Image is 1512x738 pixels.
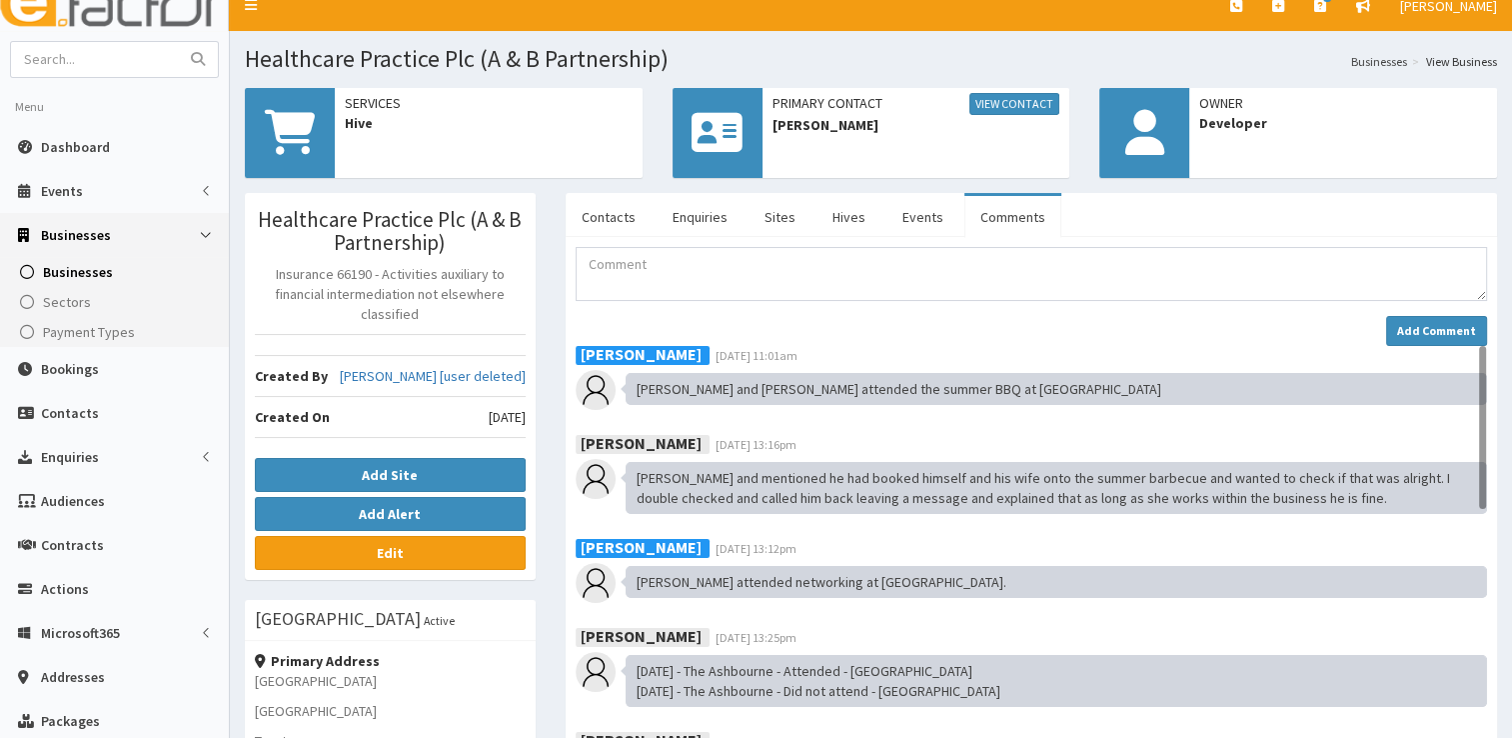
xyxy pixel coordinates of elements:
span: [PERSON_NAME] [772,115,1060,135]
li: View Business [1407,53,1497,70]
strong: Primary Address [255,652,380,670]
b: Add Site [362,466,418,484]
a: [PERSON_NAME] [user deleted] [340,366,526,386]
a: Sites [749,196,811,238]
p: [GEOGRAPHIC_DATA] [255,701,526,721]
span: Audiences [41,492,105,510]
a: Events [886,196,959,238]
small: Active [424,613,455,628]
a: Comments [964,196,1061,238]
span: Events [41,182,83,200]
h1: Healthcare Practice Plc (A & B Partnership) [245,46,1497,72]
span: Businesses [43,263,113,281]
div: [DATE] - The Ashbourne - Attended - [GEOGRAPHIC_DATA] [DATE] - The Ashbourne - Did not attend - [... [626,655,1487,707]
span: Sectors [43,293,91,311]
span: Primary Contact [772,93,1060,115]
button: Add Alert [255,497,526,531]
input: Search... [11,42,179,77]
a: Enquiries [657,196,744,238]
a: Sectors [5,287,229,317]
span: [DATE] 13:16pm [716,437,796,452]
div: [PERSON_NAME] and mentioned he had booked himself and his wife onto the summer barbecue and wante... [626,462,1487,514]
b: Created By [255,367,328,385]
span: Businesses [41,226,111,244]
span: Owner [1199,93,1487,113]
span: Services [345,93,633,113]
b: [PERSON_NAME] [581,433,702,453]
b: Created On [255,408,330,426]
span: [DATE] 13:12pm [716,541,796,556]
span: [DATE] 11:01am [716,348,797,363]
b: Add Alert [359,505,421,523]
p: Insurance 66190 - Activities auxiliary to financial intermediation not elsewhere classified [255,264,526,324]
strong: Add Comment [1397,323,1476,338]
b: Edit [377,544,404,562]
span: Packages [41,712,100,730]
span: Microsoft365 [41,624,120,642]
span: Bookings [41,360,99,378]
div: [PERSON_NAME] attended networking at [GEOGRAPHIC_DATA]. [626,566,1487,598]
span: Addresses [41,668,105,686]
b: [PERSON_NAME] [581,626,702,646]
a: Edit [255,536,526,570]
span: Actions [41,580,89,598]
p: [GEOGRAPHIC_DATA] [255,671,526,691]
span: Payment Types [43,323,135,341]
h3: Healthcare Practice Plc (A & B Partnership) [255,208,526,254]
a: Businesses [1351,53,1407,70]
div: [PERSON_NAME] and [PERSON_NAME] attended the summer BBQ at [GEOGRAPHIC_DATA] [626,373,1487,405]
a: Contacts [566,196,652,238]
span: Dashboard [41,138,110,156]
span: Contacts [41,404,99,422]
span: [DATE] 13:25pm [716,630,796,645]
a: View Contact [969,93,1059,115]
span: Hive [345,113,633,133]
a: Payment Types [5,317,229,347]
span: Contracts [41,536,104,554]
a: Businesses [5,257,229,287]
span: Enquiries [41,448,99,466]
b: [PERSON_NAME] [581,344,702,364]
span: [DATE] [489,407,526,427]
b: [PERSON_NAME] [581,537,702,557]
textarea: Comment [576,247,1487,301]
a: Hives [816,196,881,238]
h3: [GEOGRAPHIC_DATA] [255,610,421,628]
span: Developer [1199,113,1487,133]
button: Add Comment [1386,316,1487,346]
